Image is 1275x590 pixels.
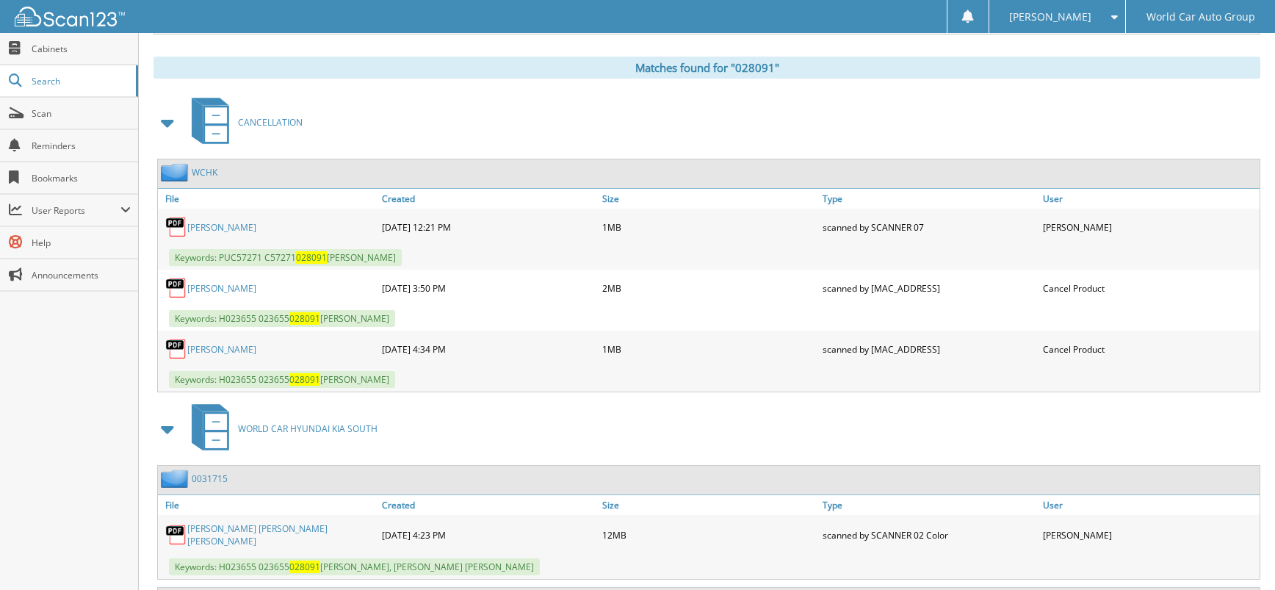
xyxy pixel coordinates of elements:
[32,107,131,120] span: Scan
[158,189,378,209] a: File
[1039,273,1260,303] div: Cancel Product
[32,43,131,55] span: Cabinets
[32,140,131,152] span: Reminders
[819,189,1039,209] a: Type
[238,422,378,435] span: WORLD CAR HYUNDAI KIA SOUTH
[1202,519,1275,590] iframe: Chat Widget
[1039,495,1260,515] a: User
[599,495,819,515] a: Size
[289,561,320,573] span: 028091
[32,269,131,281] span: Announcements
[192,472,228,485] a: 0031715
[165,216,187,238] img: PDF.png
[32,172,131,184] span: Bookmarks
[161,163,192,181] img: folder2.png
[158,495,378,515] a: File
[183,400,378,458] a: WORLD CAR HYUNDAI KIA SOUTH
[1146,12,1255,21] span: World Car Auto Group
[378,495,599,515] a: Created
[169,310,395,327] span: Keywords: H023655 023655 [PERSON_NAME]
[169,249,402,266] span: Keywords: PUC57271 C57271 [PERSON_NAME]
[599,519,819,551] div: 12MB
[819,519,1039,551] div: scanned by SCANNER 02 Color
[378,334,599,364] div: [DATE] 4:34 PM
[161,470,192,488] img: folder2.png
[289,312,320,325] span: 028091
[819,273,1039,303] div: scanned by [MAC_ADDRESS]
[378,189,599,209] a: Created
[1039,189,1260,209] a: User
[192,166,217,179] a: WCHK
[32,237,131,249] span: Help
[378,212,599,242] div: [DATE] 12:21 PM
[599,273,819,303] div: 2MB
[15,7,125,26] img: scan123-logo-white.svg
[187,343,256,356] a: [PERSON_NAME]
[187,282,256,295] a: [PERSON_NAME]
[165,524,187,546] img: PDF.png
[153,57,1260,79] div: Matches found for "028091"
[1039,212,1260,242] div: [PERSON_NAME]
[183,93,303,151] a: CANCELLATION
[1039,334,1260,364] div: Cancel Product
[819,334,1039,364] div: scanned by [MAC_ADDRESS]
[238,116,303,129] span: CANCELLATION
[599,212,819,242] div: 1MB
[165,338,187,360] img: PDF.png
[378,519,599,551] div: [DATE] 4:23 PM
[599,334,819,364] div: 1MB
[187,522,375,547] a: [PERSON_NAME] [PERSON_NAME] [PERSON_NAME]
[169,371,395,388] span: Keywords: H023655 023655 [PERSON_NAME]
[32,204,120,217] span: User Reports
[1039,519,1260,551] div: [PERSON_NAME]
[165,277,187,299] img: PDF.png
[32,75,129,87] span: Search
[378,273,599,303] div: [DATE] 3:50 PM
[819,495,1039,515] a: Type
[296,251,327,264] span: 028091
[289,373,320,386] span: 028091
[819,212,1039,242] div: scanned by SCANNER 07
[187,221,256,234] a: [PERSON_NAME]
[169,558,540,575] span: Keywords: H023655 023655 [PERSON_NAME], [PERSON_NAME] [PERSON_NAME]
[599,189,819,209] a: Size
[1009,12,1091,21] span: [PERSON_NAME]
